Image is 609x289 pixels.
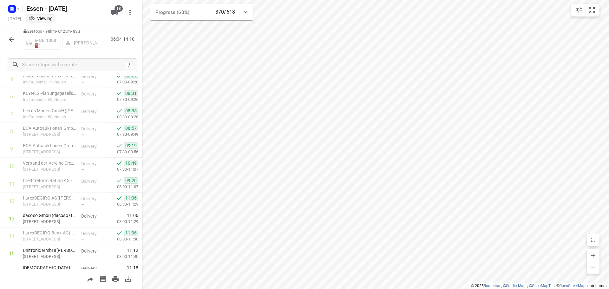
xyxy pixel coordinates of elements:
[532,284,556,288] a: OpenMapTiles
[9,233,15,239] div: 14
[23,166,76,173] p: [STREET_ADDRESS]
[23,212,76,219] p: dacoso GmbH(dacoso GmbH / Isabelle Wolf)
[107,201,138,207] p: 08:30-11:29
[107,149,138,155] p: 07:30-09:56
[81,115,84,120] span: —
[116,195,122,201] svg: Done
[124,160,138,166] span: 10:49
[107,114,138,120] p: 08:30-09:28
[150,4,253,20] div: Progress (60%)370/618
[23,114,76,120] p: Im Taubental 58, Neuss
[586,4,598,16] button: Fit zoom
[23,142,76,149] p: BCA Autoauktionen GmbH(Beate Nmyes)
[115,5,123,12] span: 18
[116,177,122,184] svg: Done
[81,91,105,97] p: Delivery
[23,253,76,260] p: Hellersbergstraße 10A, Neuss
[81,195,105,202] p: Delivery
[81,161,105,167] p: Delivery
[107,166,138,173] p: 07:30-11:07
[116,108,122,114] svg: Done
[22,60,126,70] input: Search stops within route
[116,73,122,79] svg: Done
[10,76,13,82] div: 5
[81,126,105,132] p: Delivery
[23,108,76,114] p: Lerros Moden GmbH([PERSON_NAME])
[81,132,84,137] span: —
[116,160,122,166] svg: Done
[107,131,138,138] p: 07:30-09:49
[9,251,15,257] div: 15
[9,198,15,204] div: 12
[107,236,138,242] p: 08:00-11:30
[23,90,76,96] p: KEYNES Planungsgesellschaft mbH([PERSON_NAME])
[23,177,76,184] p: Creditreform Rating AG - z.Hd. Frau E. Amanatidis(Creditreform Rating AG)
[9,216,15,222] div: 13
[81,237,84,242] span: —
[81,178,105,184] p: Delivery
[111,36,137,43] p: 06:04-14:10
[23,73,76,79] p: Pinguin-System PG GmbH ([PERSON_NAME])
[9,181,15,187] div: 11
[10,146,13,152] div: 9
[10,111,13,117] div: 7
[573,4,585,16] button: Map settings
[23,195,76,201] p: flatexDEGIRO AG(Ellen Heindrich)
[127,212,138,219] span: 11:06
[124,142,138,149] span: 09:19
[559,284,586,288] a: OpenStreetMap
[23,149,76,155] p: [STREET_ADDRESS]
[124,195,138,201] span: 11:06
[108,6,121,19] button: 18
[23,247,76,253] p: Unitronic GmbH(Detlef Prins)
[81,220,84,224] span: —
[81,80,84,85] span: —
[122,276,134,282] span: Download route
[23,236,76,242] p: [STREET_ADDRESS]
[84,276,96,282] span: Share route
[10,94,13,100] div: 6
[506,284,527,288] a: Stadia Maps
[124,73,138,79] span: 08:22
[471,284,606,288] li: © 2025 , © , © © contributors
[23,230,76,236] p: flatexDEGIRO Bank AG(Simone Strunk)
[81,202,84,207] span: —
[23,125,76,131] p: BCA Autoauktionen GmbH(Beate Nmyes)
[81,167,84,172] span: —
[81,254,84,259] span: —
[107,79,138,85] p: 07:30-09:20
[23,131,76,138] p: Floßhafenstraße 29, Neuss
[81,108,105,115] p: Delivery
[81,97,84,102] span: —
[124,90,138,96] span: 08:31
[29,15,53,22] div: You are currently in view mode. To make any changes, go to edit project.
[81,185,84,189] span: —
[127,247,138,253] span: 11:12
[124,108,138,114] span: 08:35
[107,219,138,225] p: 08:00-11:29
[81,248,105,254] p: Delivery
[23,219,76,225] p: [STREET_ADDRESS]
[81,73,105,80] p: Delivery
[9,163,15,169] div: 10
[124,177,138,184] span: 09:20
[81,143,105,149] p: Delivery
[116,90,122,96] svg: Done
[23,265,76,271] p: Johanniter-Unfall-Hilfe e.V. - Rettungswache Neuss-Mitte(Fabian Lippert)
[23,160,76,166] p: Verband der Vereine Creditreform e.V.(Roman Grund)
[116,125,122,131] svg: Done
[96,276,109,282] span: Print shipping labels
[23,29,100,35] p: 29 stops • 98km • 6h25m • 83u
[81,265,105,272] p: Delivery
[116,230,122,236] svg: Done
[127,265,138,271] span: 11:18
[23,79,76,85] p: Im Taubental 17, Neuss
[81,150,84,154] span: —
[107,184,138,190] p: 08:00-11:07
[23,184,76,190] p: [STREET_ADDRESS]
[107,253,138,260] p: 08:00-11:40
[10,128,13,135] div: 8
[126,61,133,68] div: /
[571,4,599,16] div: small contained button group
[109,276,122,282] span: Print route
